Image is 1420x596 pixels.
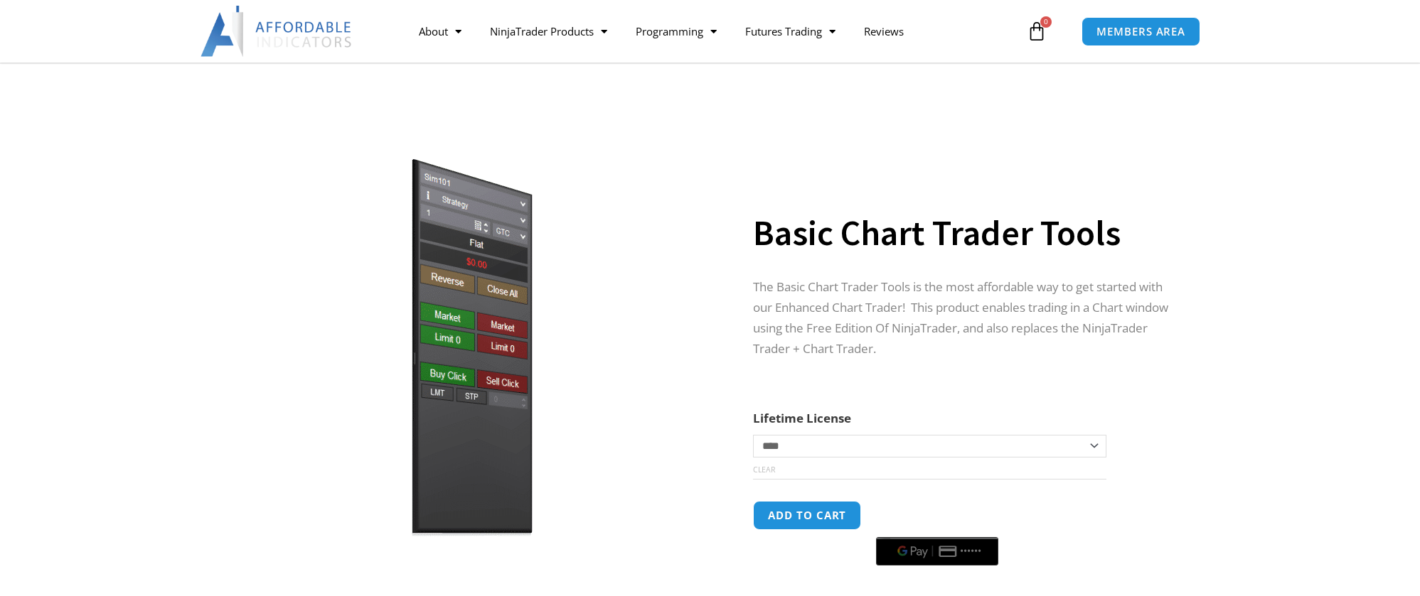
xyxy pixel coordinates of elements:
[1096,26,1185,37] span: MEMBERS AREA
[753,410,851,426] label: Lifetime License
[753,208,1168,258] h1: Basic Chart Trader Tools
[753,277,1168,359] p: The Basic Chart Trader Tools is the most affordable way to get started with our Enhanced Chart Tr...
[753,465,775,475] a: Clear options
[476,15,621,48] a: NinjaTrader Products
[1040,16,1052,28] span: 0
[1005,11,1068,52] a: 0
[621,15,731,48] a: Programming
[201,6,353,57] img: LogoAI | Affordable Indicators – NinjaTrader
[1082,17,1200,46] a: MEMBERS AREA
[876,537,998,565] button: Buy with GPay
[405,15,1023,48] nav: Menu
[753,501,861,530] button: Add to cart
[243,151,700,544] img: BasicTools
[405,15,476,48] a: About
[731,15,850,48] a: Futures Trading
[850,15,918,48] a: Reviews
[873,499,1001,533] iframe: Secure express checkout frame
[961,546,982,556] text: ••••••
